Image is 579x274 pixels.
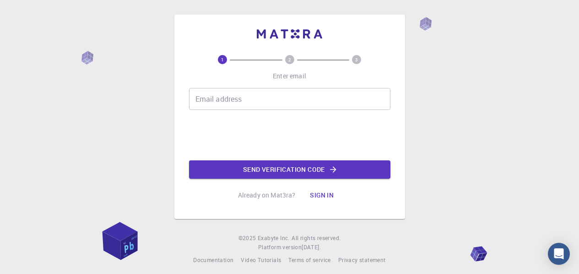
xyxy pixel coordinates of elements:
a: Privacy statement [338,256,386,265]
text: 3 [355,56,358,63]
button: Send verification code [189,160,390,179]
p: Enter email [273,71,306,81]
button: Sign in [303,186,341,204]
span: Terms of service [288,256,330,263]
div: Open Intercom Messenger [548,243,570,265]
span: Exabyte Inc. [258,234,290,241]
a: [DATE]. [302,243,321,252]
span: Privacy statement [338,256,386,263]
span: Platform version [258,243,302,252]
a: Exabyte Inc. [258,234,290,243]
span: Video Tutorials [241,256,281,263]
span: © 2025 [238,234,258,243]
text: 2 [288,56,291,63]
span: All rights reserved. [292,234,341,243]
p: Already on Mat3ra? [238,191,296,200]
span: Documentation [193,256,233,263]
span: [DATE] . [302,243,321,251]
iframe: reCAPTCHA [220,117,359,153]
a: Terms of service [288,256,330,265]
a: Documentation [193,256,233,265]
text: 1 [221,56,224,63]
a: Video Tutorials [241,256,281,265]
